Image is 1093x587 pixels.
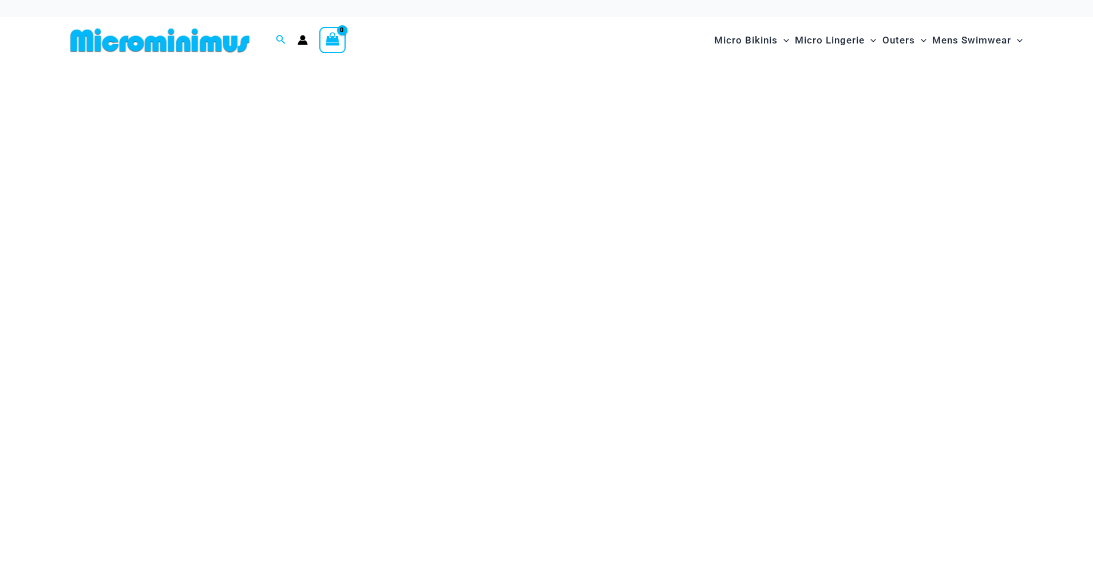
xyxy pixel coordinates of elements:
[929,23,1025,58] a: Mens SwimwearMenu ToggleMenu Toggle
[276,33,286,47] a: Search icon link
[66,27,254,53] img: MM SHOP LOGO FLAT
[880,23,929,58] a: OutersMenu ToggleMenu Toggle
[915,26,926,55] span: Menu Toggle
[298,35,308,45] a: Account icon link
[882,26,915,55] span: Outers
[792,23,879,58] a: Micro LingerieMenu ToggleMenu Toggle
[795,26,865,55] span: Micro Lingerie
[710,21,1027,60] nav: Site Navigation
[778,26,789,55] span: Menu Toggle
[932,26,1011,55] span: Mens Swimwear
[711,23,792,58] a: Micro BikinisMenu ToggleMenu Toggle
[714,26,778,55] span: Micro Bikinis
[1011,26,1023,55] span: Menu Toggle
[319,27,346,53] a: View Shopping Cart, empty
[865,26,876,55] span: Menu Toggle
